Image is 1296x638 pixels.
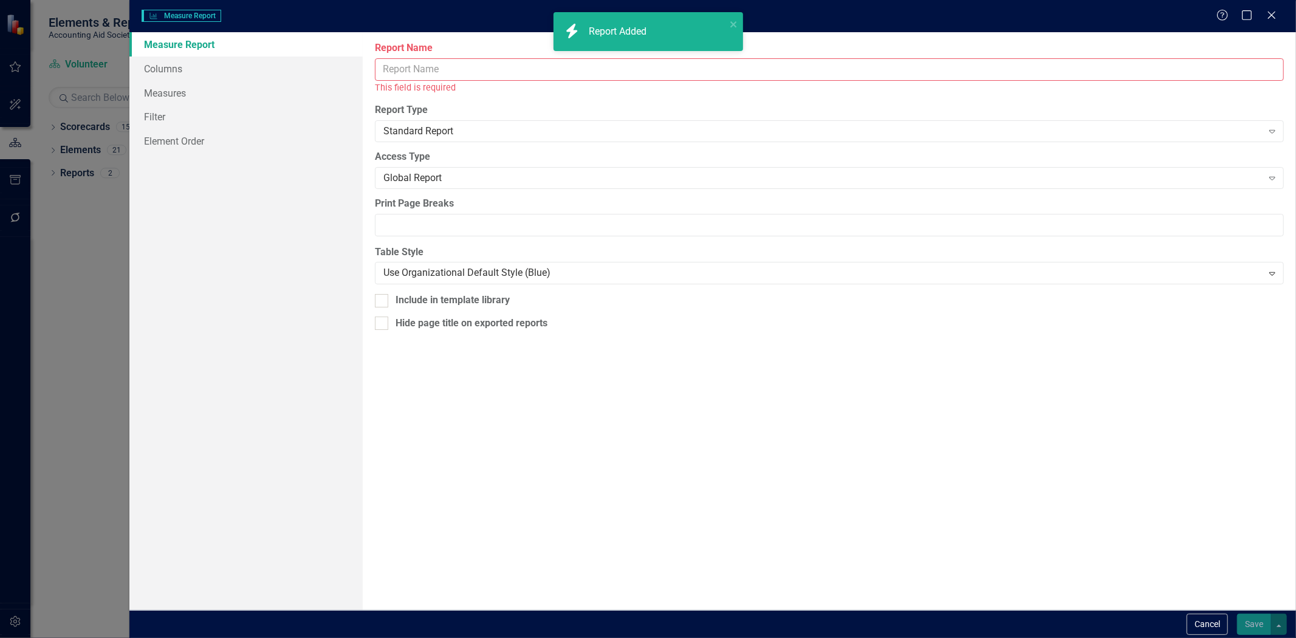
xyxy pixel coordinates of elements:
[730,17,738,31] button: close
[375,103,1284,117] label: Report Type
[142,10,221,22] span: Measure Report
[375,58,1284,81] input: Report Name
[396,317,547,331] div: Hide page title on exported reports
[1187,614,1228,635] button: Cancel
[375,245,1284,259] label: Table Style
[375,81,1284,95] div: This field is required
[589,25,650,39] div: Report Added
[129,32,363,57] a: Measure Report
[375,41,1284,55] label: Report Name
[383,171,1262,185] div: Global Report
[383,125,1262,139] div: Standard Report
[129,57,363,81] a: Columns
[1237,614,1271,635] button: Save
[129,81,363,105] a: Measures
[396,293,510,307] div: Include in template library
[129,129,363,153] a: Element Order
[375,197,1284,211] label: Print Page Breaks
[375,150,1284,164] label: Access Type
[129,105,363,129] a: Filter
